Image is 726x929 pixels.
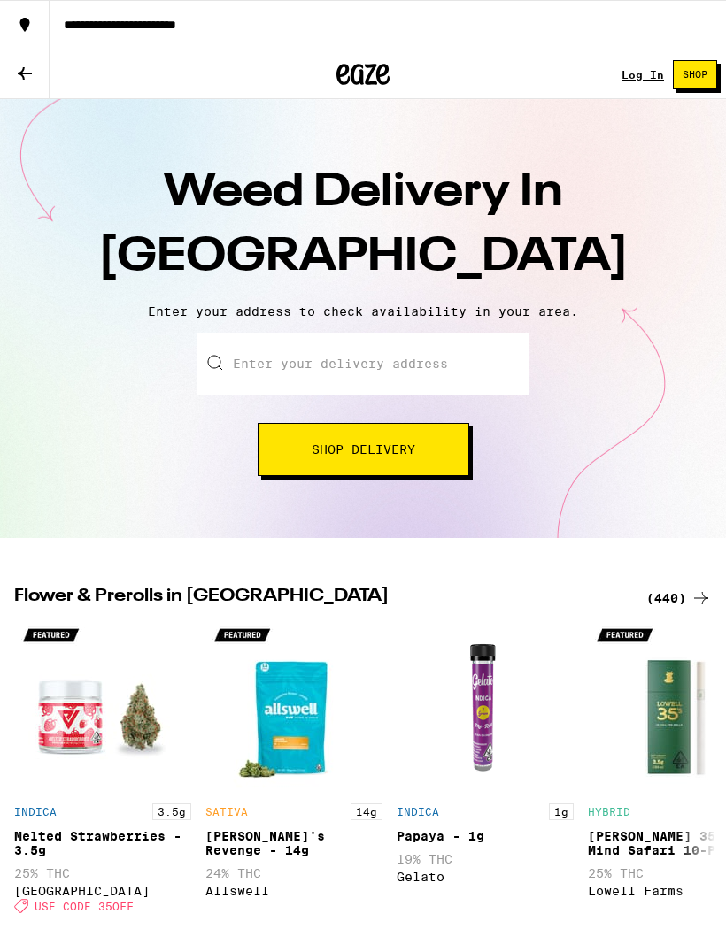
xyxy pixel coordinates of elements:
p: 14g [351,803,382,820]
div: Gelato [397,870,574,884]
p: 25% THC [14,866,191,880]
h2: Flower & Prerolls in [GEOGRAPHIC_DATA] [14,587,625,609]
span: Shop [683,70,707,80]
div: Allswell [205,884,382,898]
p: 24% THC [205,866,382,880]
div: [PERSON_NAME]'s Revenge - 14g [205,829,382,857]
p: INDICA [397,806,439,818]
button: Shop [673,60,717,89]
a: Shop [664,60,726,89]
input: Enter your delivery address [197,333,529,395]
div: [GEOGRAPHIC_DATA] [14,884,191,898]
div: Open page for Melted Strawberries - 3.5g from Ember Valley [14,618,191,922]
img: Allswell - Jack's Revenge - 14g [205,618,382,795]
p: Enter your address to check availability in your area. [18,304,708,319]
button: Shop Delivery [258,423,469,476]
a: (440) [646,587,712,609]
p: SATIVA [205,806,248,818]
p: 1g [549,803,574,820]
div: Open page for Jack's Revenge - 14g from Allswell [205,618,382,922]
div: Open page for Papaya - 1g from Gelato [397,618,574,922]
p: 3.5g [152,803,191,820]
img: Gelato - Papaya - 1g [397,618,574,795]
p: 19% THC [397,852,574,866]
p: HYBRID [588,806,630,818]
img: Ember Valley - Melted Strawberries - 3.5g [14,618,191,795]
div: Melted Strawberries - 3.5g [14,829,191,857]
p: INDICA [14,806,57,818]
span: USE CODE 35OFF [35,900,134,911]
h1: Weed Delivery In [53,161,673,290]
span: [GEOGRAPHIC_DATA] [98,234,629,280]
span: Shop Delivery [312,443,415,456]
a: Log In [622,69,664,81]
div: Papaya - 1g [397,829,574,843]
